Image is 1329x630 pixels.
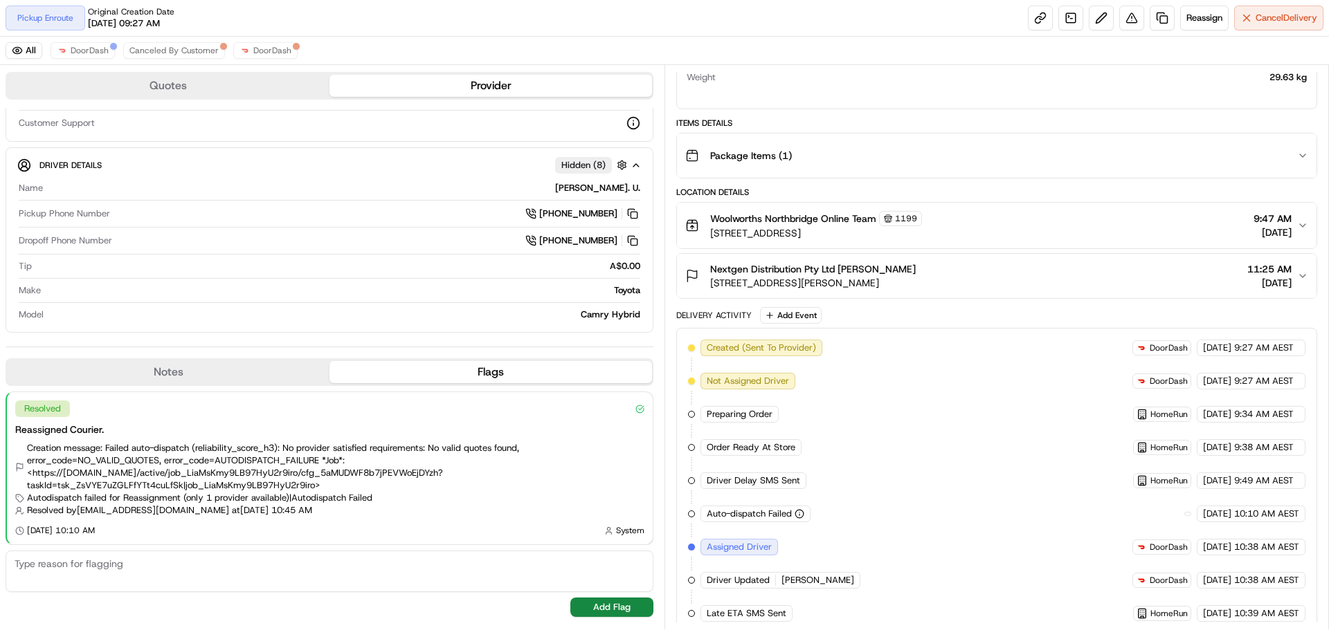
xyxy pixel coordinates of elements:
span: Assigned Driver [707,541,772,553]
button: CancelDelivery [1234,6,1323,30]
p: Welcome 👋 [14,55,252,77]
button: Start new chat [235,136,252,153]
div: We're available if you need us! [47,146,175,157]
span: [STREET_ADDRESS][PERSON_NAME] [710,276,916,290]
img: 1736555255976-a54dd68f-1ca7-489b-9aae-adbdc363a1c4 [14,132,39,157]
span: [DATE] [1203,607,1231,620]
button: DoorDash [233,42,298,59]
span: DoorDash [1150,541,1188,553]
span: 10:10 AM AEST [1234,508,1299,520]
button: Driver DetailsHidden (8) [17,154,642,176]
div: Toyota [46,284,640,297]
span: Nextgen Distribution Pty Ltd [PERSON_NAME] [710,262,916,276]
button: Hidden (8) [555,156,631,174]
img: doordash_logo_v2.png [57,45,68,56]
span: DoorDash [1150,342,1188,353]
button: Nextgen Distribution Pty Ltd [PERSON_NAME][STREET_ADDRESS][PERSON_NAME]11:25 AM[DATE] [677,254,1317,298]
span: [PERSON_NAME] [781,574,854,586]
span: [DATE] 09:27 AM [88,17,160,30]
button: Provider [329,75,652,97]
span: Order Ready At Store [707,441,795,454]
a: [PHONE_NUMBER] [525,233,640,248]
a: Powered byPylon [98,234,168,245]
span: [DATE] [1203,342,1231,354]
img: Nash [14,14,42,41]
div: Start new chat [47,132,227,146]
span: Not Assigned Driver [707,375,789,387]
span: Late ETA SMS Sent [707,607,786,620]
img: doordash_logo_v2.png [1136,376,1147,387]
span: HomeRun [1150,442,1188,453]
span: Preparing Order [707,408,772,420]
span: Reassign [1186,12,1222,24]
span: [DATE] [1203,541,1231,553]
span: API Documentation [131,201,222,214]
span: HomeRun [1150,608,1188,619]
span: Knowledge Base [28,201,106,214]
div: Items Details [676,118,1317,129]
div: Resolved [15,400,70,417]
span: 11:25 AM [1247,262,1292,276]
span: Pylon [138,234,168,245]
span: at [DATE] 10:45 AM [232,504,312,517]
div: Camry Hybrid [49,308,640,321]
div: 💻 [117,202,128,213]
button: Package Items (1) [677,133,1317,178]
span: Driver Delay SMS Sent [707,474,800,487]
span: 10:39 AM AEST [1234,607,1299,620]
img: doordash_logo_v2.png [1136,541,1147,553]
span: Make [19,284,41,297]
div: Delivery Activity [676,310,752,321]
span: [PHONE_NUMBER] [539,234,617,247]
button: DoorDash [51,42,115,59]
div: 📗 [14,202,25,213]
div: Reassigned Courier. [15,423,644,436]
span: [DATE] [1203,508,1231,520]
span: Driver Updated [707,574,770,586]
span: 9:34 AM AEST [1234,408,1294,420]
span: Woolworths Northbridge Online Team [710,212,876,225]
button: Add Event [760,307,822,324]
span: Creation message: Failed auto-dispatch (reliability_score_h3): No provider satisfied requirements... [27,442,644,492]
button: Flags [329,361,652,383]
span: [DATE] [1203,574,1231,586]
span: Dropoff Phone Number [19,234,112,247]
span: 9:27 AM AEST [1234,342,1294,354]
a: 💻API Documentation [111,195,228,220]
a: [PHONE_NUMBER] [525,206,640,221]
div: A$0.00 [37,260,640,272]
span: HomeRun [1150,409,1188,420]
button: Notes [7,361,329,383]
span: Cancel Delivery [1256,12,1317,24]
span: [STREET_ADDRESS] [710,226,922,240]
span: 1199 [895,213,917,224]
span: [DATE] 10:10 AM [27,525,95,536]
button: Add Flag [570,597,653,617]
span: 9:38 AM AEST [1234,441,1294,454]
span: DoorDash [1150,575,1188,586]
span: [DATE] [1203,408,1231,420]
span: Canceled By Customer [129,45,219,56]
span: 9:47 AM [1254,212,1292,225]
button: Canceled By Customer [123,42,225,59]
div: Location Details [676,187,1317,198]
div: [PERSON_NAME]. U. [48,182,640,194]
span: System [616,525,644,536]
span: Pickup Phone Number [19,207,110,220]
span: HomeRun [1150,475,1188,486]
span: Autodispatch failed for Reassignment (only 1 provider available) | Autodispatch Failed [27,492,372,504]
span: Hidden ( 8 ) [561,159,606,172]
img: doordash_logo_v2.png [239,45,251,56]
span: Driver Details [39,160,102,171]
span: [PHONE_NUMBER] [539,207,617,220]
span: Customer Support [19,117,95,129]
button: Reassign [1180,6,1229,30]
span: Auto-dispatch Failed [707,508,792,520]
span: Resolved by [EMAIL_ADDRESS][DOMAIN_NAME] [27,504,229,517]
button: All [6,42,42,59]
span: DoorDash [253,45,291,56]
span: DoorDash [1150,376,1188,387]
span: [DATE] [1203,375,1231,387]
